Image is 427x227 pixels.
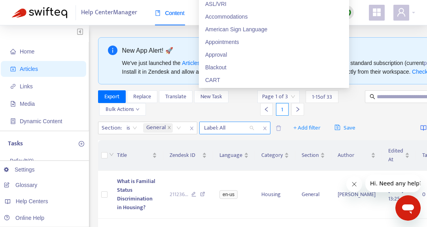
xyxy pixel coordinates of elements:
span: user [397,8,406,17]
iframe: Button to launch messaging window [395,195,421,221]
span: Save [334,123,355,133]
span: Category [261,151,283,160]
span: is [127,122,137,134]
span: Title [117,151,151,160]
th: Category [255,140,295,171]
a: Settings [4,166,35,173]
span: delete [276,125,282,131]
span: New Task [200,92,222,101]
span: General [146,123,166,133]
a: Glossary [4,182,37,188]
div: CART [200,74,348,86]
span: right [295,107,300,112]
span: info-circle [108,46,117,55]
span: link [10,84,16,89]
span: What is Familial Status Discrimination in Housing? [117,177,155,212]
span: Replace [133,92,151,101]
span: appstore [372,8,382,17]
th: Author [331,140,382,171]
th: Edited At [382,140,416,171]
span: home [10,49,16,54]
span: Hi. Need any help? [5,6,57,12]
div: American Sign Language [205,25,343,34]
th: Section [295,140,331,171]
span: 1 - 15 of 33 [312,93,332,101]
div: CART [205,76,343,84]
p: Tasks [8,139,23,149]
span: Media [20,101,35,107]
div: Blackout [205,63,343,72]
button: + Add filter [287,122,327,134]
img: Swifteq [12,7,67,18]
div: Blackout [200,61,348,74]
span: Home [20,48,34,55]
button: Replace [127,90,157,103]
p: Default ( 0 ) [10,156,34,165]
span: Export [104,92,119,101]
span: file-image [10,101,16,107]
span: General [143,123,173,133]
span: Dynamic Content [20,118,62,124]
span: [DATE] 13:25 [388,185,403,203]
span: Author [338,151,369,160]
span: close [260,124,270,133]
span: save [334,124,340,130]
span: Help Centers [16,198,48,204]
div: Appointments [200,36,348,48]
span: down [109,152,114,157]
div: Appointments [205,38,343,46]
img: image-link [420,125,427,131]
span: Section [302,151,319,160]
iframe: Close message [346,176,362,192]
button: New Task [194,90,229,103]
td: Housing [255,171,295,219]
span: Translate [165,92,186,101]
span: search [370,94,375,99]
div: Approval [200,48,348,61]
button: Bulk Actionsdown [99,103,146,116]
a: Online Help [4,215,44,221]
td: [PERSON_NAME] [331,171,382,219]
div: Accommodations [205,12,343,21]
span: Section : [98,122,123,134]
iframe: Message from company [365,175,421,192]
button: saveSave [329,122,361,134]
span: left [264,107,269,112]
div: Accommodations [200,10,348,23]
span: close [187,124,197,133]
span: down [136,107,140,111]
th: Zendesk ID [163,140,213,171]
span: Content [155,10,185,16]
span: Bulk Actions [106,105,140,114]
div: Approval [205,50,343,59]
th: Language [213,140,255,171]
span: account-book [10,66,16,72]
span: + Add filter [293,123,321,133]
td: General [295,171,331,219]
span: book [155,10,161,16]
div: 1 [276,103,289,116]
span: en-us [219,190,238,199]
span: 211236 ... [170,190,188,199]
button: Export [98,90,126,103]
th: Title [111,140,163,171]
span: Articles [20,66,38,72]
span: Zendesk ID [170,151,201,160]
span: Edited At [388,147,403,164]
button: Translate [159,90,193,103]
span: Help Center Manager [81,5,137,20]
div: American Sign Language [200,23,348,36]
a: Articles PDF Export [182,60,230,66]
span: Language [219,151,242,160]
span: container [10,118,16,124]
span: close [167,126,171,130]
span: plus-circle [79,141,84,147]
span: Links [20,83,33,90]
